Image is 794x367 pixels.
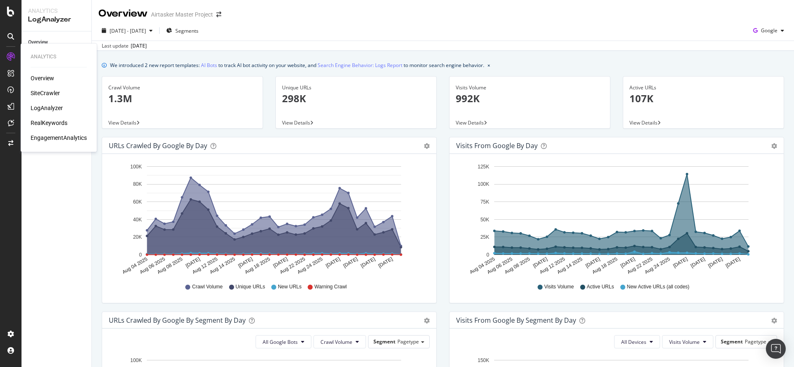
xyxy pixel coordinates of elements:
[771,318,777,324] div: gear
[98,24,156,37] button: [DATE] - [DATE]
[584,256,601,269] text: [DATE]
[745,338,766,345] span: Pagetype
[669,338,700,345] span: Visits Volume
[102,42,147,50] div: Last update
[31,119,67,127] a: RealKeywords
[108,119,136,126] span: View Details
[201,61,217,70] a: AI Bots
[360,256,376,269] text: [DATE]
[629,119,658,126] span: View Details
[139,256,166,275] text: Aug 06 2025
[377,256,394,269] text: [DATE]
[263,338,298,345] span: All Google Bots
[192,283,222,290] span: Crawl Volume
[31,104,63,112] div: LogAnalyzer
[28,15,85,24] div: LogAnalyzer
[31,74,54,82] a: Overview
[282,91,430,106] p: 298K
[456,91,604,106] p: 992K
[31,89,60,97] a: SiteCrawler
[109,316,246,324] div: URLs Crawled by Google By Segment By Day
[28,38,48,47] div: Overview
[481,199,489,205] text: 75K
[672,256,689,269] text: [DATE]
[456,142,538,150] div: Visits from Google by day
[163,24,202,37] button: Segments
[133,217,142,223] text: 40K
[456,84,604,91] div: Visits Volume
[627,283,689,290] span: New Active URLs (all codes)
[485,59,492,71] button: close banner
[318,61,402,70] a: Search Engine Behavior: Logs Report
[28,7,85,15] div: Analytics
[151,10,213,19] div: Airtasker Master Project
[750,24,787,37] button: Google
[619,256,636,269] text: [DATE]
[131,42,147,50] div: [DATE]
[313,335,366,348] button: Crawl Volume
[556,256,584,275] text: Aug 14 2025
[282,119,310,126] span: View Details
[504,256,531,275] text: Aug 08 2025
[626,256,653,275] text: Aug 22 2025
[325,256,341,269] text: [DATE]
[690,256,706,269] text: [DATE]
[469,256,496,275] text: Aug 04 2025
[621,338,646,345] span: All Devices
[456,161,774,276] svg: A chart.
[539,256,566,275] text: Aug 12 2025
[456,316,576,324] div: Visits from Google By Segment By Day
[130,357,142,363] text: 100K
[110,27,146,34] span: [DATE] - [DATE]
[175,27,198,34] span: Segments
[236,283,265,290] span: Unique URLs
[478,182,489,187] text: 100K
[108,84,256,91] div: Crawl Volume
[373,338,395,345] span: Segment
[424,143,430,149] div: gear
[721,338,743,345] span: Segment
[725,256,741,269] text: [DATE]
[486,256,514,275] text: Aug 06 2025
[109,161,427,276] svg: A chart.
[342,256,359,269] text: [DATE]
[662,335,713,348] button: Visits Volume
[31,134,87,142] a: EngagementAnalytics
[478,164,489,170] text: 125K
[121,256,148,275] text: Aug 04 2025
[133,199,142,205] text: 60K
[133,234,142,240] text: 20K
[282,84,430,91] div: Unique URLs
[278,283,301,290] span: New URLs
[532,256,548,269] text: [DATE]
[761,27,777,34] span: Google
[397,338,419,345] span: Pagetype
[98,7,148,21] div: Overview
[544,283,574,290] span: Visits Volume
[244,256,271,275] text: Aug 18 2025
[130,164,142,170] text: 100K
[614,335,660,348] button: All Devices
[314,283,347,290] span: Warning Crawl
[191,256,219,275] text: Aug 12 2025
[209,256,236,275] text: Aug 14 2025
[133,182,142,187] text: 80K
[237,256,254,269] text: [DATE]
[629,84,777,91] div: Active URLs
[771,143,777,149] div: gear
[139,252,142,258] text: 0
[591,256,619,275] text: Aug 18 2025
[707,256,724,269] text: [DATE]
[156,256,184,275] text: Aug 08 2025
[456,119,484,126] span: View Details
[629,91,777,106] p: 107K
[320,338,352,345] span: Crawl Volume
[108,91,256,106] p: 1.3M
[102,61,784,70] div: info banner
